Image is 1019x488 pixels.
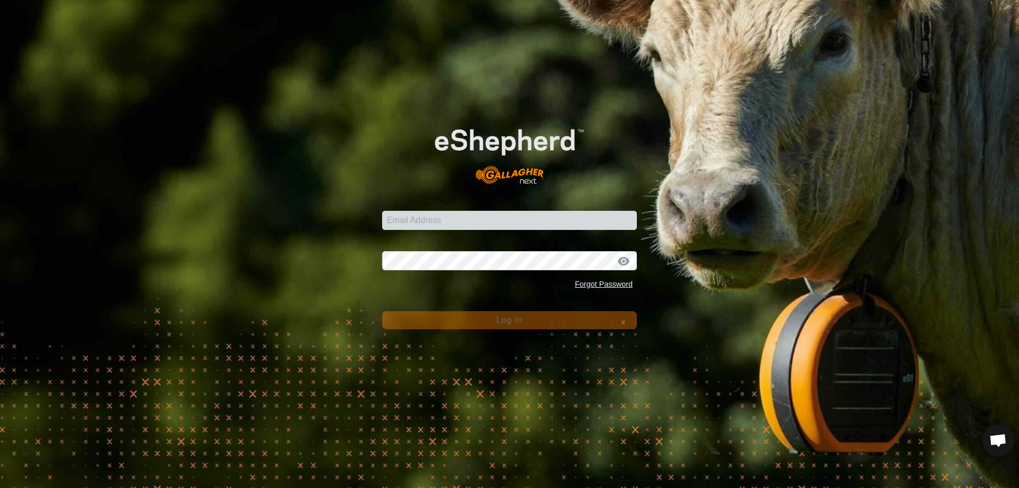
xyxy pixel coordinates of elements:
span: Log In [496,315,522,324]
input: Email Address [382,211,637,230]
button: Log In [382,311,637,329]
a: Forgot Password [575,280,633,288]
div: Open chat [982,424,1014,456]
img: E-shepherd Logo [408,108,611,195]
